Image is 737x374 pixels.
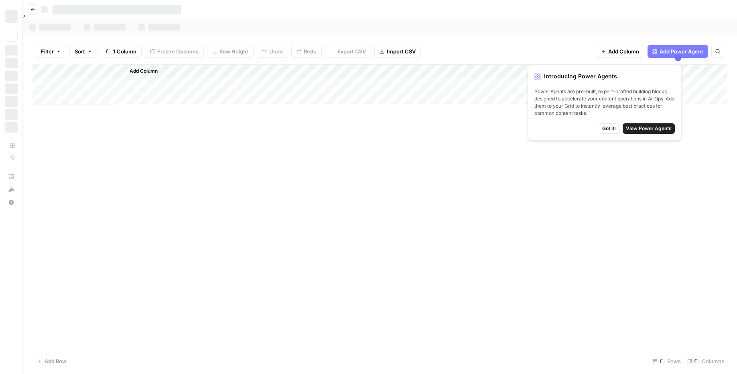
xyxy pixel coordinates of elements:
button: Filter [36,45,66,58]
span: Sort [75,47,85,55]
button: Help + Support [5,196,18,209]
span: Row Height [219,47,248,55]
button: What's new? [5,183,18,196]
span: Add Column [608,47,639,55]
span: Add Row [45,357,67,365]
span: Redo [304,47,317,55]
div: Rows [650,355,684,368]
button: View Power Agents [623,123,675,134]
span: View Power Agents [626,125,672,132]
button: Import CSV [374,45,421,58]
button: Add Column [596,45,644,58]
span: Got it! [602,125,616,132]
button: Row Height [207,45,254,58]
span: Import CSV [387,47,416,55]
span: Filter [41,47,54,55]
button: Undo [257,45,288,58]
div: What's new? [5,184,17,196]
button: Sort [69,45,97,58]
span: Undo [269,47,283,55]
button: Got it! [599,123,619,134]
button: Redo [291,45,322,58]
button: Add Column [119,66,161,76]
div: Introducing Power Agents [534,71,675,82]
span: 1 Column [113,47,136,55]
button: 1 Column [101,45,142,58]
button: Add Power Agent [648,45,708,58]
span: Power Agents are pre-built, expert-crafted building blocks designed to accelerate your content op... [534,88,675,117]
button: Add Row [32,355,71,368]
button: Freeze Columns [145,45,204,58]
span: Add Column [130,67,158,75]
button: Export CSV [325,45,371,58]
div: Columns [684,355,727,368]
span: Freeze Columns [157,47,199,55]
span: Add Power Agent [660,47,703,55]
a: AirOps Academy [5,170,18,183]
span: Export CSV [337,47,366,55]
